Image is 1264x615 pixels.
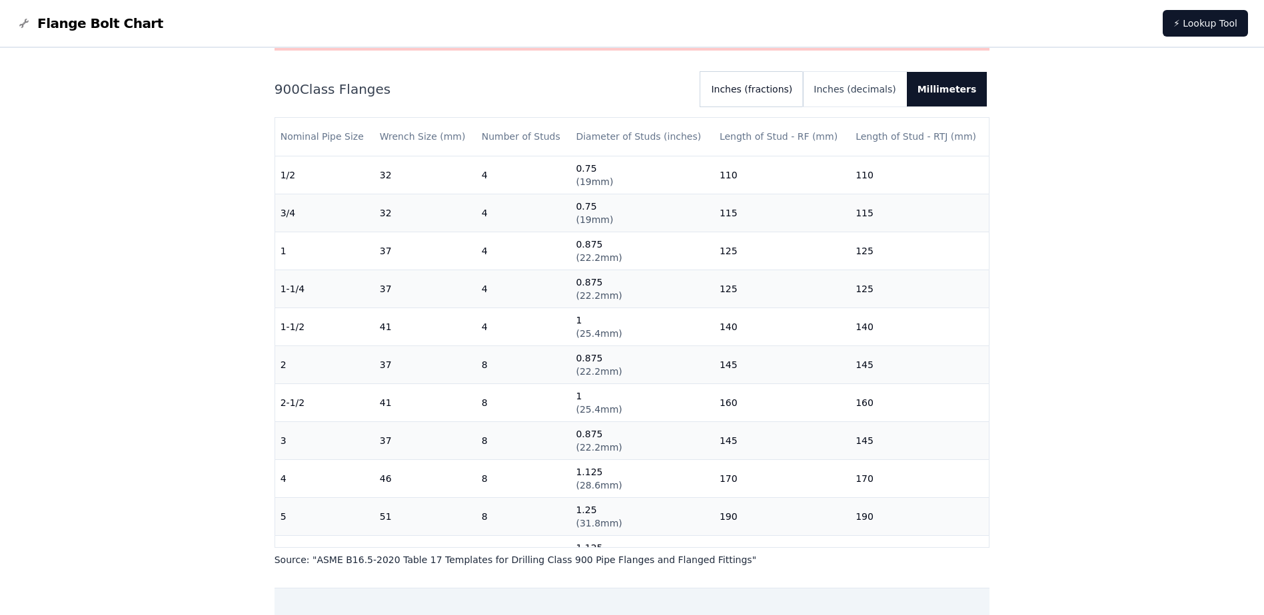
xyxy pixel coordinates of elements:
td: 1 [275,232,374,270]
span: ( 22.2mm ) [576,366,622,377]
td: 12 [476,535,571,573]
td: 160 [714,383,850,421]
td: 1.25 [570,497,714,535]
td: 32 [374,156,476,194]
button: Millimeters [907,72,987,106]
span: ( 19mm ) [576,214,613,225]
td: 160 [850,383,989,421]
td: 190 [850,497,989,535]
button: Inches (fractions) [700,72,803,106]
td: 145 [850,345,989,383]
td: 140 [714,307,850,345]
td: 125 [714,232,850,270]
th: Number of Studs [476,118,571,156]
td: 1/2 [275,156,374,194]
td: 4 [476,232,571,270]
th: Length of Stud - RF (mm) [714,118,850,156]
td: 0.75 [570,156,714,194]
td: 145 [714,421,850,459]
td: 1 [570,307,714,345]
td: 140 [850,307,989,345]
td: 170 [714,459,850,497]
span: Flange Bolt Chart [37,14,163,33]
td: 195 [850,535,989,573]
td: 4 [275,459,374,497]
td: 125 [850,232,989,270]
span: ( 19mm ) [576,176,613,187]
p: Source: " ASME B16.5-2020 Table 17 Templates for Drilling Class 900 Pipe Flanges and Flanged Fitt... [275,553,990,566]
td: 2 [275,345,374,383]
td: 115 [850,194,989,232]
td: 37 [374,270,476,307]
span: ( 25.4mm ) [576,404,622,415]
td: 8 [476,383,571,421]
td: 46 [374,535,476,573]
td: 3/4 [275,194,374,232]
td: 115 [714,194,850,232]
td: 190 [714,497,850,535]
th: Diameter of Studs (inches) [570,118,714,156]
td: 125 [850,270,989,307]
td: 6 [275,535,374,573]
td: 51 [374,497,476,535]
td: 4 [476,194,571,232]
td: 0.75 [570,194,714,232]
td: 37 [374,345,476,383]
td: 32 [374,194,476,232]
td: 46 [374,459,476,497]
td: 110 [714,156,850,194]
span: ( 22.2mm ) [576,290,622,301]
th: Nominal Pipe Size [275,118,374,156]
td: 0.875 [570,270,714,307]
td: 0.875 [570,421,714,459]
span: ( 31.8mm ) [576,518,622,528]
span: ( 25.4mm ) [576,328,622,339]
th: Wrench Size (mm) [374,118,476,156]
td: 1.125 [570,459,714,497]
h2: 900 Class Flanges [275,80,690,99]
td: 1-1/2 [275,307,374,345]
td: 8 [476,497,571,535]
td: 145 [714,345,850,383]
td: 5 [275,497,374,535]
td: 1-1/4 [275,270,374,307]
span: ( 22.2mm ) [576,252,622,263]
td: 110 [850,156,989,194]
td: 1 [570,383,714,421]
td: 8 [476,421,571,459]
td: 37 [374,232,476,270]
td: 1.125 [570,535,714,573]
td: 145 [850,421,989,459]
td: 8 [476,459,571,497]
td: 3 [275,421,374,459]
a: Flange Bolt Chart LogoFlange Bolt Chart [16,14,163,33]
td: 190 [714,535,850,573]
a: ⚡ Lookup Tool [1163,10,1248,37]
td: 4 [476,270,571,307]
img: Flange Bolt Chart Logo [16,15,32,31]
td: 41 [374,307,476,345]
td: 2-1/2 [275,383,374,421]
button: Inches (decimals) [803,72,906,106]
td: 41 [374,383,476,421]
th: Length of Stud - RTJ (mm) [850,118,989,156]
td: 8 [476,345,571,383]
td: 0.875 [570,345,714,383]
td: 4 [476,156,571,194]
td: 170 [850,459,989,497]
td: 37 [374,421,476,459]
td: 0.875 [570,232,714,270]
td: 125 [714,270,850,307]
td: 4 [476,307,571,345]
span: ( 22.2mm ) [576,442,622,453]
span: ( 28.6mm ) [576,480,622,491]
